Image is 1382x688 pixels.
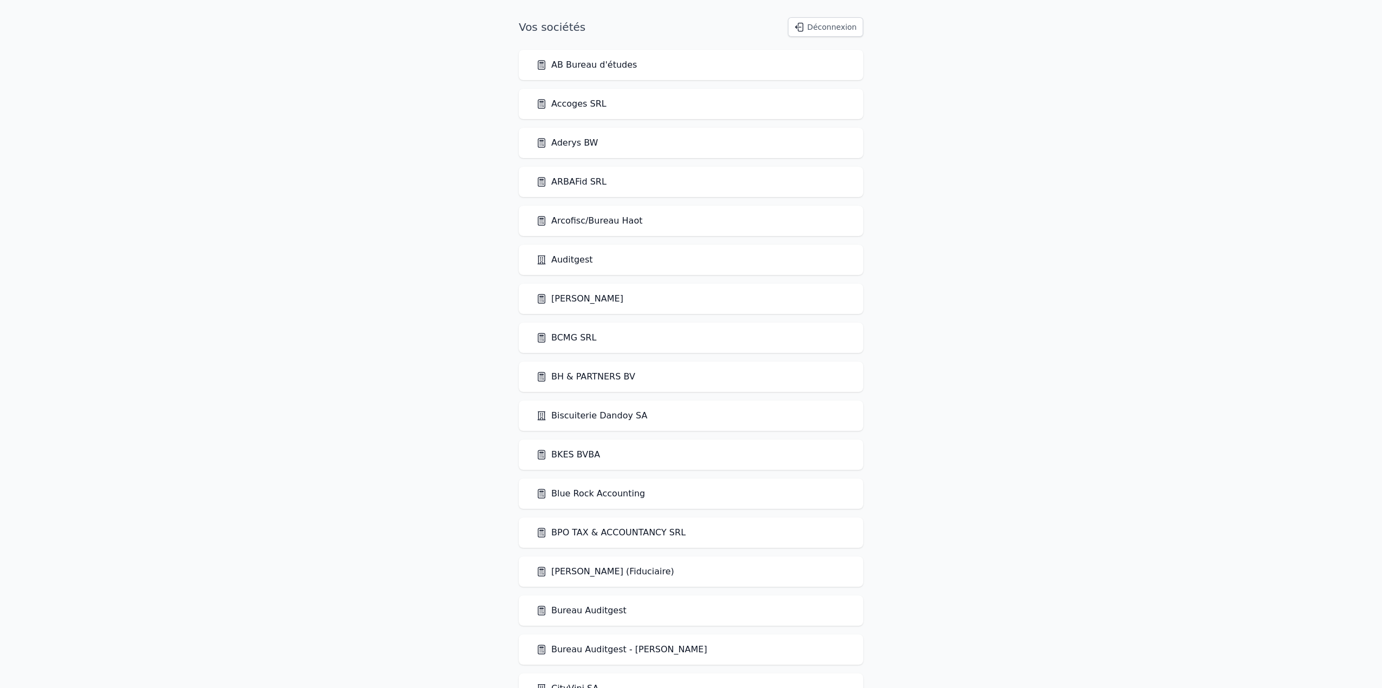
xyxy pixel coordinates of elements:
[788,17,863,37] button: Déconnexion
[536,526,686,539] a: BPO TAX & ACCOUNTANCY SRL
[536,214,642,227] a: Arcofisc/Bureau Haot
[536,175,607,188] a: ARBAFid SRL
[536,487,645,500] a: Blue Rock Accounting
[536,253,593,266] a: Auditgest
[536,604,627,617] a: Bureau Auditgest
[536,136,598,149] a: Aderys BW
[536,58,637,71] a: AB Bureau d'études
[536,370,635,383] a: BH & PARTNERS BV
[536,409,647,422] a: Biscuiterie Dandoy SA
[536,292,623,305] a: [PERSON_NAME]
[536,331,596,344] a: BCMG SRL
[519,19,585,35] h1: Vos sociétés
[536,643,707,656] a: Bureau Auditgest - [PERSON_NAME]
[536,565,674,578] a: [PERSON_NAME] (Fiduciaire)
[536,97,607,110] a: Accoges SRL
[536,448,600,461] a: BKES BVBA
